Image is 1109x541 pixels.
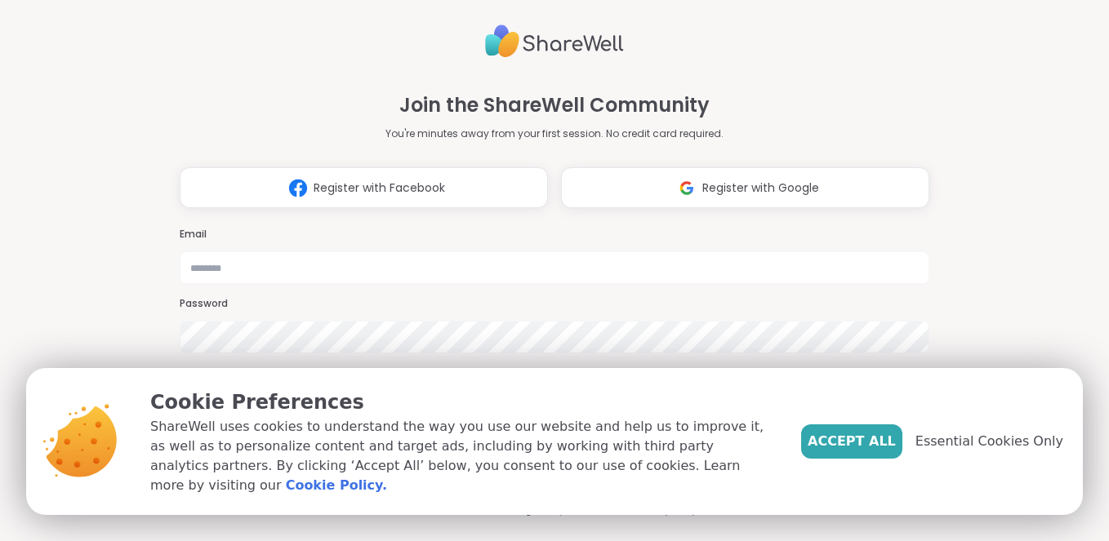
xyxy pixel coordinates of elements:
[286,476,387,495] a: Cookie Policy.
[180,167,548,208] button: Register with Facebook
[702,180,819,197] span: Register with Google
[180,297,930,311] h3: Password
[283,173,314,203] img: ShareWell Logomark
[399,91,710,120] h1: Join the ShareWell Community
[561,167,929,208] button: Register with Google
[808,432,896,451] span: Accept All
[915,432,1063,451] span: Essential Cookies Only
[150,388,775,417] p: Cookie Preferences
[180,228,930,242] h3: Email
[671,173,702,203] img: ShareWell Logomark
[385,126,724,141] p: You're minutes away from your first session. No credit card required.
[485,18,624,64] img: ShareWell Logo
[801,424,902,459] button: Accept All
[150,417,775,495] p: ShareWell uses cookies to understand the way you use our website and help us to improve it, as we...
[314,180,445,197] span: Register with Facebook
